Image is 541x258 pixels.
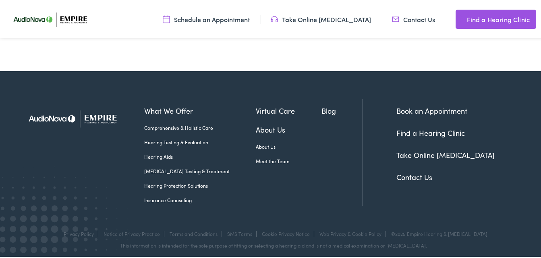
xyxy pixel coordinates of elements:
a: Web Privacy & Cookie Policy [319,229,381,235]
a: Cookie Privacy Notice [262,229,310,235]
div: ©2025 Empire Hearing & [MEDICAL_DATA] [387,229,487,235]
a: [MEDICAL_DATA] Testing & Treatment [144,166,256,173]
a: Insurance Counseling [144,195,256,202]
a: Notice of Privacy Practice [104,229,160,235]
a: Find a Hearing Clinic [456,8,536,27]
a: Take Online [MEDICAL_DATA] [271,13,371,22]
a: Terms and Conditions [170,229,218,235]
a: About Us [256,141,321,149]
a: Meet the Team [256,156,321,163]
a: Hearing Protection Solutions [144,180,256,188]
div: This information is intended for the sole purpose of fitting or selecting a hearing aid and is no... [22,241,525,247]
img: utility icon [163,13,170,22]
img: utility icon [392,13,399,22]
img: Empire Hearing & Audiology [22,98,133,137]
a: About Us [256,123,321,133]
a: Find a Hearing Clinic [396,126,465,136]
a: Hearing Testing & Evaluation [144,137,256,144]
img: utility icon [456,13,463,23]
a: Schedule an Appointment [163,13,250,22]
a: Blog [321,104,362,115]
a: Privacy Policy [64,229,94,235]
a: Contact Us [396,170,432,180]
a: Take Online [MEDICAL_DATA] [396,148,495,158]
a: Book an Appointment [396,104,467,114]
a: SMS Terms [227,229,252,235]
a: Virtual Care [256,104,321,115]
a: Hearing Aids [144,152,256,159]
a: What We Offer [144,104,256,115]
img: utility icon [271,13,278,22]
a: Contact Us [392,13,435,22]
a: Comprehensive & Holistic Care [144,123,256,130]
